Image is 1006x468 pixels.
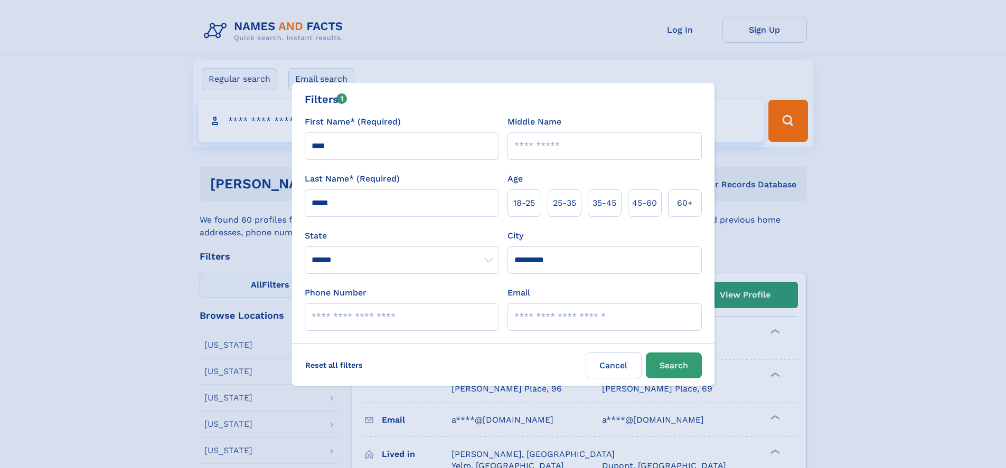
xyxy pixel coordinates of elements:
label: First Name* (Required) [305,116,401,128]
span: 45‑60 [632,197,657,209]
label: Last Name* (Required) [305,173,400,185]
span: 35‑45 [593,197,616,209]
label: State [305,230,499,242]
label: Cancel [586,352,642,378]
button: Search [646,352,702,378]
div: Filters [305,91,347,107]
label: Email [507,286,530,299]
label: City [507,230,523,242]
label: Phone Number [305,286,366,299]
label: Middle Name [507,116,561,128]
span: 60+ [677,197,693,209]
label: Age [507,173,523,185]
label: Reset all filters [298,352,370,378]
span: 18‑25 [513,197,535,209]
span: 25‑35 [553,197,576,209]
